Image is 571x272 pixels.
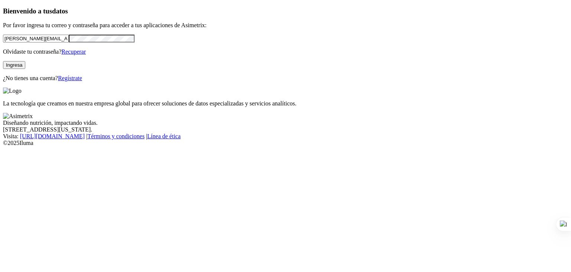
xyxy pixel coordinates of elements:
div: Diseñando nutrición, impactando vidas. [3,120,568,126]
h3: Bienvenido a tus [3,7,568,15]
span: datos [52,7,68,15]
button: Ingresa [3,61,25,69]
p: La tecnología que creamos en nuestra empresa global para ofrecer soluciones de datos especializad... [3,100,568,107]
img: Asimetrix [3,113,33,120]
a: Recuperar [61,48,86,55]
a: Línea de ética [147,133,181,139]
img: Logo [3,88,22,94]
div: Visita : | | [3,133,568,140]
p: Olvidaste tu contraseña? [3,48,568,55]
a: Términos y condiciones [87,133,145,139]
a: Regístrate [58,75,82,81]
div: © 2025 Iluma [3,140,568,146]
div: [STREET_ADDRESS][US_STATE]. [3,126,568,133]
p: Por favor ingresa tu correo y contraseña para acceder a tus aplicaciones de Asimetrix: [3,22,568,29]
a: [URL][DOMAIN_NAME] [20,133,85,139]
input: Tu correo [3,35,69,42]
p: ¿No tienes una cuenta? [3,75,568,82]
